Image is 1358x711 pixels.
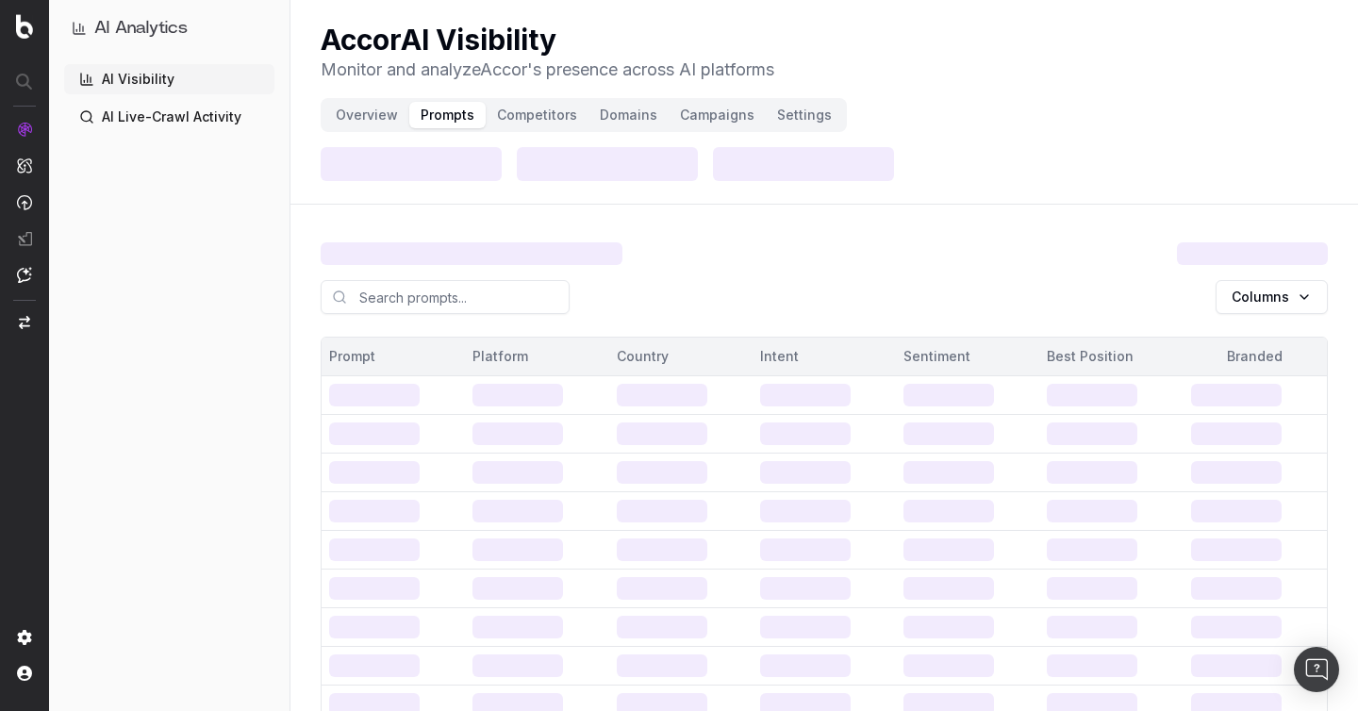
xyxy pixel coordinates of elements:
img: Intelligence [17,157,32,174]
button: Prompts [409,102,486,128]
div: Platform [472,347,601,366]
button: Competitors [486,102,588,128]
input: Search prompts... [321,280,570,314]
div: Prompt [329,347,457,366]
img: Studio [17,231,32,246]
img: Botify logo [16,14,33,39]
button: Campaigns [669,102,766,128]
div: Branded [1191,347,1319,366]
img: My account [17,666,32,681]
div: Sentiment [903,347,1032,366]
div: Best Position [1047,347,1175,366]
button: Domains [588,102,669,128]
h1: AI Analytics [94,15,188,41]
img: Switch project [19,316,30,329]
h1: Accor AI Visibility [321,23,774,57]
button: AI Analytics [72,15,267,41]
button: Overview [324,102,409,128]
a: AI Visibility [64,64,274,94]
img: Setting [17,630,32,645]
button: Settings [766,102,843,128]
img: Assist [17,267,32,283]
div: Country [617,347,745,366]
img: Analytics [17,122,32,137]
img: Activation [17,194,32,210]
div: Open Intercom Messenger [1294,647,1339,692]
p: Monitor and analyze Accor 's presence across AI platforms [321,57,774,83]
a: AI Live-Crawl Activity [64,102,274,132]
div: Intent [760,347,888,366]
button: Columns [1216,280,1328,314]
